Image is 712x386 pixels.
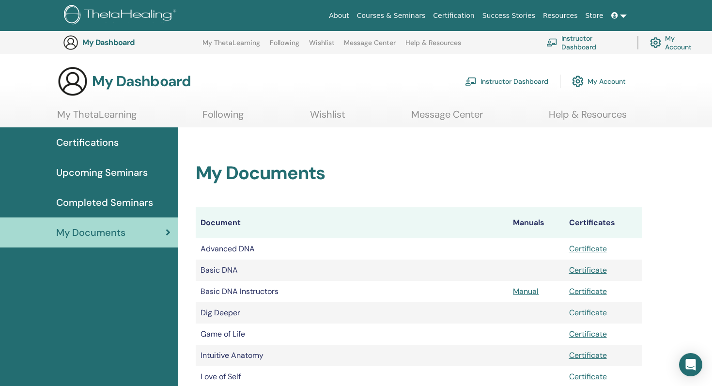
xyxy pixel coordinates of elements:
a: Help & Resources [549,108,627,127]
span: Completed Seminars [56,195,153,210]
td: Dig Deeper [196,302,509,324]
a: Instructor Dashboard [465,71,548,92]
a: Certificate [569,308,607,318]
h3: My Dashboard [82,38,179,47]
a: Wishlist [309,39,335,54]
a: About [325,7,353,25]
td: Advanced DNA [196,238,509,260]
a: Following [270,39,299,54]
h2: My Documents [196,162,643,185]
a: Resources [539,7,582,25]
img: cog.svg [572,73,584,90]
a: Certification [429,7,478,25]
a: My Account [572,71,626,92]
td: Basic DNA Instructors [196,281,509,302]
a: Certificate [569,350,607,360]
th: Document [196,207,509,238]
a: Success Stories [479,7,539,25]
img: cog.svg [650,35,661,51]
img: chalkboard-teacher.svg [465,77,477,86]
a: Instructor Dashboard [546,32,626,53]
a: Manual [513,286,539,296]
div: Open Intercom Messenger [679,353,702,376]
a: Certificate [569,265,607,275]
td: Game of Life [196,324,509,345]
th: Certificates [564,207,642,238]
span: Upcoming Seminars [56,165,148,180]
a: Message Center [344,39,396,54]
td: Intuitive Anatomy [196,345,509,366]
h3: My Dashboard [92,73,191,90]
a: Certificate [569,286,607,296]
a: My ThetaLearning [57,108,137,127]
a: My Account [650,32,701,53]
th: Manuals [508,207,564,238]
a: Certificate [569,329,607,339]
img: logo.png [64,5,180,27]
img: chalkboard-teacher.svg [546,38,557,46]
a: Certificate [569,244,607,254]
img: generic-user-icon.jpg [57,66,88,97]
span: Certifications [56,135,119,150]
a: My ThetaLearning [202,39,260,54]
a: Following [202,108,244,127]
a: Courses & Seminars [353,7,430,25]
a: Wishlist [310,108,345,127]
td: Basic DNA [196,260,509,281]
a: Certificate [569,371,607,382]
a: Store [582,7,607,25]
span: My Documents [56,225,125,240]
a: Help & Resources [405,39,461,54]
img: generic-user-icon.jpg [63,35,78,50]
a: Message Center [411,108,483,127]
